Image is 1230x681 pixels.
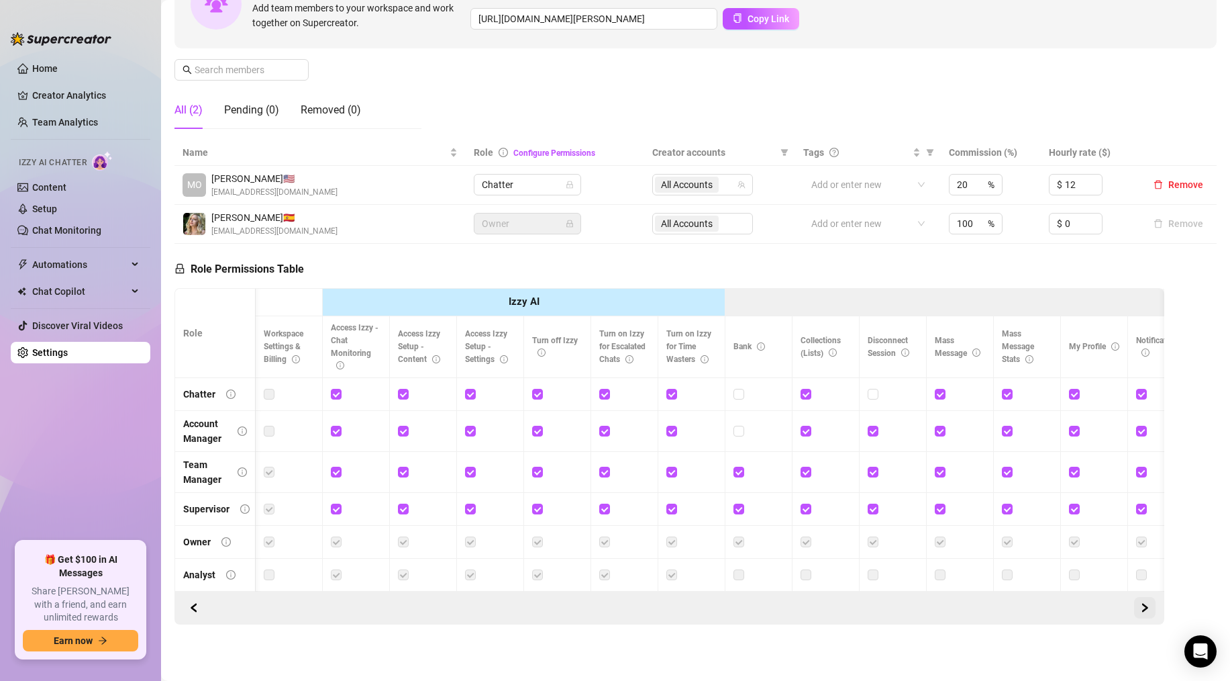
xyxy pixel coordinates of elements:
[432,355,440,363] span: info-circle
[211,225,338,238] span: [EMAIL_ADDRESS][DOMAIN_NAME]
[183,416,227,446] div: Account Manager
[923,142,937,163] span: filter
[11,32,111,46] img: logo-BBDzfeDw.svg
[226,390,236,399] span: info-circle
[723,8,799,30] button: Copy Link
[32,85,140,106] a: Creator Analytics
[972,349,980,357] span: info-circle
[474,147,493,158] span: Role
[1168,179,1203,190] span: Remove
[211,210,338,225] span: [PERSON_NAME] 🇪🇸
[32,320,123,331] a: Discover Viral Videos
[183,567,215,582] div: Analyst
[183,65,192,75] span: search
[599,329,646,364] span: Turn on Izzy for Escalated Chats
[183,502,229,516] div: Supervisor
[465,329,508,364] span: Access Izzy Setup - Settings
[733,13,742,23] span: copy
[868,336,909,358] span: Disconnect Session
[336,361,344,369] span: info-circle
[1140,603,1149,612] span: right
[221,537,231,547] span: info-circle
[532,336,578,358] span: Turn off Izzy
[187,177,202,192] span: MO
[183,597,205,619] button: Scroll Forward
[566,181,574,189] span: lock
[1136,336,1182,358] span: Notifications
[655,177,719,193] span: All Accounts
[92,151,113,171] img: AI Chatter
[1069,342,1119,351] span: My Profile
[238,426,247,436] span: info-circle
[183,213,205,235] img: Sally Jane
[701,355,709,363] span: info-circle
[482,175,573,195] span: Chatter
[1154,180,1163,189] span: delete
[226,570,236,580] span: info-circle
[174,102,203,118] div: All (2)
[1111,343,1119,351] span: info-circle
[211,186,338,199] span: [EMAIL_ADDRESS][DOMAIN_NAME]
[1148,177,1209,193] button: Remove
[32,182,66,193] a: Content
[1148,216,1209,232] button: Remove
[537,349,546,357] span: info-circle
[652,145,775,160] span: Creator accounts
[803,145,824,160] span: Tags
[829,148,839,157] span: question-circle
[183,387,215,402] div: Chatter
[23,585,138,625] span: Share [PERSON_NAME] with a friend, and earn unlimited rewards
[901,349,909,357] span: info-circle
[926,148,934,156] span: filter
[566,220,574,228] span: lock
[748,13,789,24] span: Copy Link
[292,355,300,363] span: info-circle
[183,457,227,487] div: Team Manager
[801,336,841,358] span: Collections (Lists)
[509,296,540,308] strong: Izzy AI
[733,342,765,351] span: Bank
[240,504,250,514] span: info-circle
[32,281,127,302] span: Chat Copilot
[23,553,138,580] span: 🎁 Get $100 in AI Messages
[941,140,1040,166] th: Commission (%)
[19,156,87,169] span: Izzy AI Chatter
[757,343,765,351] span: info-circle
[252,1,465,30] span: Add team members to your workspace and work together on Supercreator.
[17,259,28,270] span: thunderbolt
[174,261,304,277] h5: Role Permissions Table
[499,148,508,157] span: info-circle
[23,630,138,651] button: Earn nowarrow-right
[32,117,98,128] a: Team Analytics
[32,225,101,236] a: Chat Monitoring
[174,263,185,274] span: lock
[500,355,508,363] span: info-circle
[1184,635,1217,668] div: Open Intercom Messenger
[829,349,837,357] span: info-circle
[482,214,573,234] span: Owner
[98,636,107,645] span: arrow-right
[174,140,466,166] th: Name
[238,467,247,477] span: info-circle
[211,171,338,186] span: [PERSON_NAME] 🇺🇸
[17,287,26,296] img: Chat Copilot
[32,254,127,275] span: Automations
[780,148,788,156] span: filter
[1041,140,1140,166] th: Hourly rate ($)
[398,329,440,364] span: Access Izzy Setup - Content
[224,102,279,118] div: Pending (0)
[737,181,746,189] span: team
[189,603,199,612] span: left
[1002,329,1034,364] span: Mass Message Stats
[625,355,633,363] span: info-circle
[661,177,713,192] span: All Accounts
[778,142,791,163] span: filter
[32,347,68,358] a: Settings
[195,62,290,77] input: Search members
[32,63,58,74] a: Home
[331,323,378,371] span: Access Izzy - Chat Monitoring
[32,203,57,214] a: Setup
[54,635,93,646] span: Earn now
[935,336,980,358] span: Mass Message
[1141,349,1149,357] span: info-circle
